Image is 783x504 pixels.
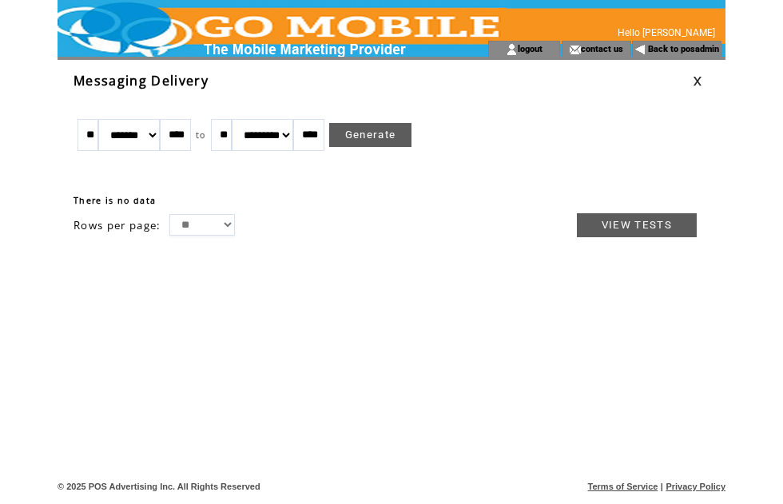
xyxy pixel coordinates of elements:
[58,482,260,491] span: © 2025 POS Advertising Inc. All Rights Reserved
[661,482,663,491] span: |
[588,482,658,491] a: Terms of Service
[634,43,646,56] img: backArrow.gif
[506,43,518,56] img: account_icon.gif
[329,123,412,147] a: Generate
[518,43,543,54] a: logout
[618,27,715,38] span: Hello [PERSON_NAME]
[666,482,725,491] a: Privacy Policy
[74,218,161,232] span: Rows per page:
[74,195,156,206] span: There is no data
[648,44,719,54] a: Back to posadmin
[196,129,206,141] span: to
[581,43,623,54] a: contact us
[569,43,581,56] img: contact_us_icon.gif
[577,213,697,237] a: VIEW TESTS
[74,72,209,89] span: Messaging Delivery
